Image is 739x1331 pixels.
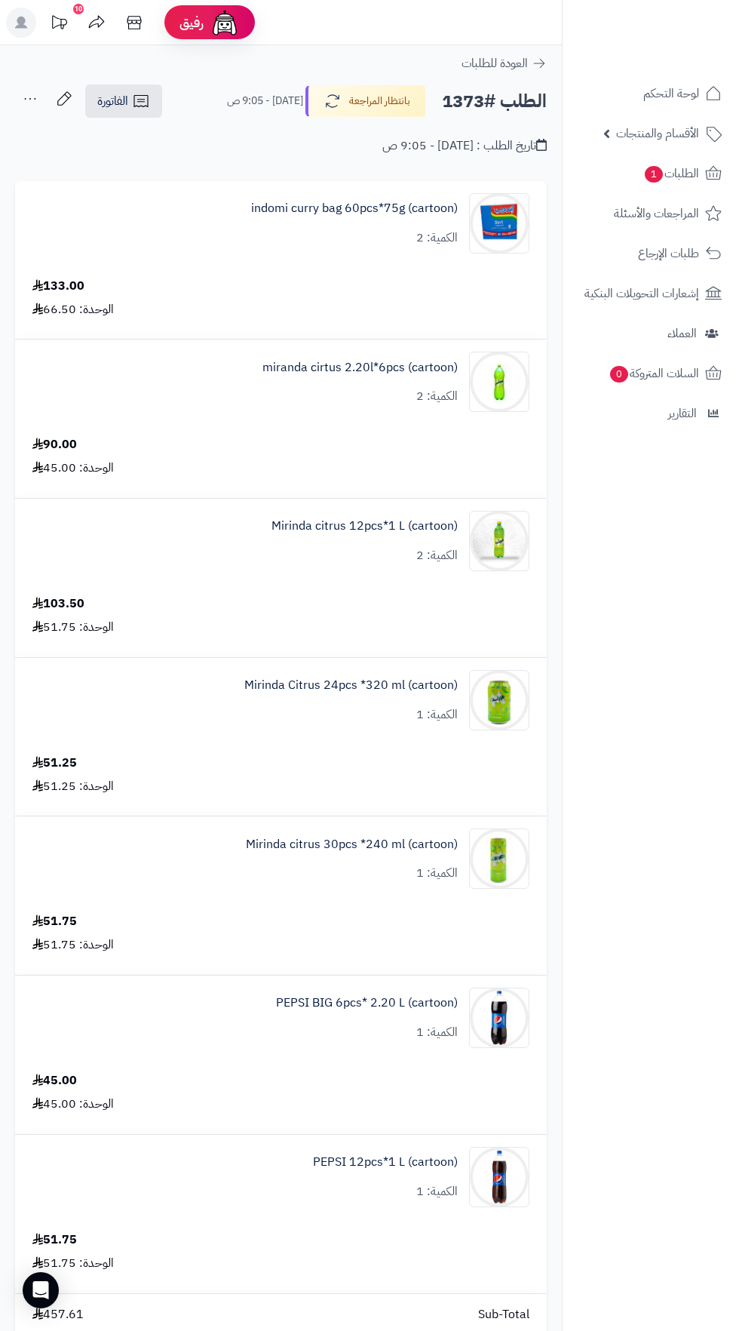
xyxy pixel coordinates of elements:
[638,243,699,264] span: طلبات الإرجاع
[643,163,699,184] span: الطلبات
[32,301,114,318] div: الوحدة: 66.50
[609,363,699,384] span: السلات المتروكة
[85,85,162,118] a: الفاتورة
[470,828,529,889] img: 1747566616-1481083d-48b6-4b0f-b89f-c8f09a39-90x90.jpg
[572,195,730,232] a: المراجعات والأسئلة
[32,278,84,295] div: 133.00
[572,355,730,392] a: السلات المتروكة0
[416,1183,458,1200] div: الكمية: 1
[23,1272,59,1308] div: Open Intercom Messenger
[614,203,699,224] span: المراجعات والأسئلة
[382,137,547,155] div: تاريخ الطلب : [DATE] - 9:05 ص
[32,1306,84,1323] span: 457.61
[442,86,547,117] h2: الطلب #1373
[32,936,114,954] div: الوحدة: 51.75
[32,1072,77,1090] div: 45.00
[572,315,730,352] a: العملاء
[251,200,458,217] a: indomi curry bag 60pcs*75g (cartoon)
[40,8,78,41] a: تحديثات المنصة
[271,518,458,535] a: Mirinda citrus 12pcs*1 L (cartoon)
[470,988,529,1048] img: 1747594021-514wrKpr-GL._AC_SL1500-90x90.jpg
[668,403,697,424] span: التقارير
[572,395,730,432] a: التقارير
[32,1231,77,1249] div: 51.75
[32,778,114,795] div: الوحدة: 51.25
[643,83,699,104] span: لوحة التحكم
[262,359,458,377] a: miranda cirtus 2.20l*6pcs (cartoon)
[470,352,529,412] img: 1747544486-c60db756-6ee7-44b0-a7d4-ec449800-90x90.jpg
[584,283,699,304] span: إشعارات التحويلات البنكية
[416,865,458,882] div: الكمية: 1
[645,166,663,183] span: 1
[478,1306,529,1323] span: Sub-Total
[32,1255,114,1272] div: الوحدة: 51.75
[572,75,730,112] a: لوحة التحكم
[470,511,529,571] img: 1747566256-XP8G23evkchGmxKUr8YaGb2gsq2hZno4-90x90.jpg
[246,836,458,853] a: Mirinda citrus 30pcs *240 ml (cartoon)
[470,670,529,730] img: 1747566452-bf88d184-d280-4ea7-9331-9e3669ef-90x90.jpg
[470,1147,529,1207] img: 1747594532-18409223-8150-4f06-d44a-9c8685d0-90x90.jpg
[73,4,84,14] div: 10
[32,619,114,636] div: الوحدة: 51.75
[572,275,730,312] a: إشعارات التحويلات البنكية
[461,54,547,72] a: العودة للطلبات
[244,677,458,694] a: Mirinda Citrus 24pcs *320 ml (cartoon)
[210,8,240,38] img: ai-face.png
[416,1024,458,1041] div: الكمية: 1
[313,1154,458,1171] a: PEPSI 12pcs*1 L (cartoon)
[32,595,84,613] div: 103.50
[97,92,128,110] span: الفاتورة
[572,235,730,272] a: طلبات الإرجاع
[667,323,697,344] span: العملاء
[32,436,77,453] div: 90.00
[416,547,458,564] div: الكمية: 2
[276,994,458,1012] a: PEPSI BIG 6pcs* 2.20 L (cartoon)
[416,706,458,724] div: الكمية: 1
[32,460,114,477] div: الوحدة: 45.00
[305,85,426,117] button: بانتظار المراجعة
[227,94,303,109] small: [DATE] - 9:05 ص
[179,14,204,32] span: رفيق
[610,366,628,383] span: 0
[416,388,458,405] div: الكمية: 2
[616,123,699,144] span: الأقسام والمنتجات
[461,54,528,72] span: العودة للطلبات
[32,755,77,772] div: 51.25
[572,155,730,192] a: الطلبات1
[416,229,458,247] div: الكمية: 2
[470,193,529,254] img: 1747282742-cBKr205nrT5egUPiDKnJpiw0sXX7VmPF-90x90.jpg
[32,913,77,930] div: 51.75
[32,1096,114,1113] div: الوحدة: 45.00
